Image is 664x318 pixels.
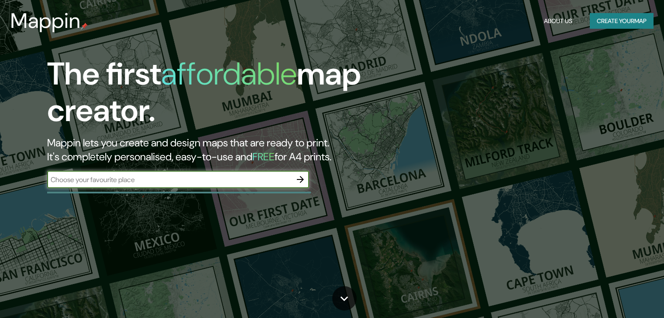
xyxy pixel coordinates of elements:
h5: FREE [252,150,275,163]
h2: Mappin lets you create and design maps that are ready to print. It's completely personalised, eas... [47,136,379,164]
button: About Us [540,13,576,29]
h3: Mappin [10,9,81,33]
img: mappin-pin [81,23,88,30]
input: Choose your favourite place [47,175,292,185]
button: Create yourmap [590,13,654,29]
h1: The first map creator. [47,56,379,136]
h1: affordable [161,54,297,94]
